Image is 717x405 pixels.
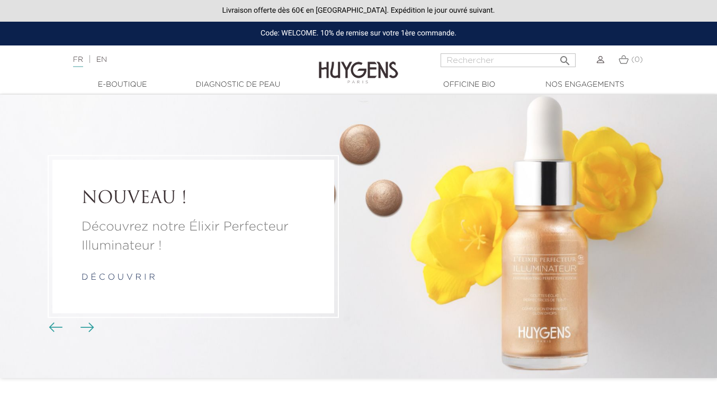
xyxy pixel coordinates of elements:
input: Rechercher [441,53,576,67]
button:  [555,50,575,65]
i:  [559,51,571,64]
span: (0) [631,56,643,63]
a: Officine Bio [416,79,522,90]
a: d é c o u v r i r [82,273,155,282]
a: NOUVEAU ! [82,189,305,209]
div: Boutons du carrousel [53,320,87,336]
a: Découvrez notre Élixir Perfecteur Illuminateur ! [82,217,305,255]
a: E-Boutique [69,79,175,90]
img: Huygens [319,44,398,85]
a: EN [96,56,107,63]
a: Diagnostic de peau [185,79,291,90]
a: FR [73,56,83,67]
a: Nos engagements [532,79,638,90]
div: | [68,53,291,66]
